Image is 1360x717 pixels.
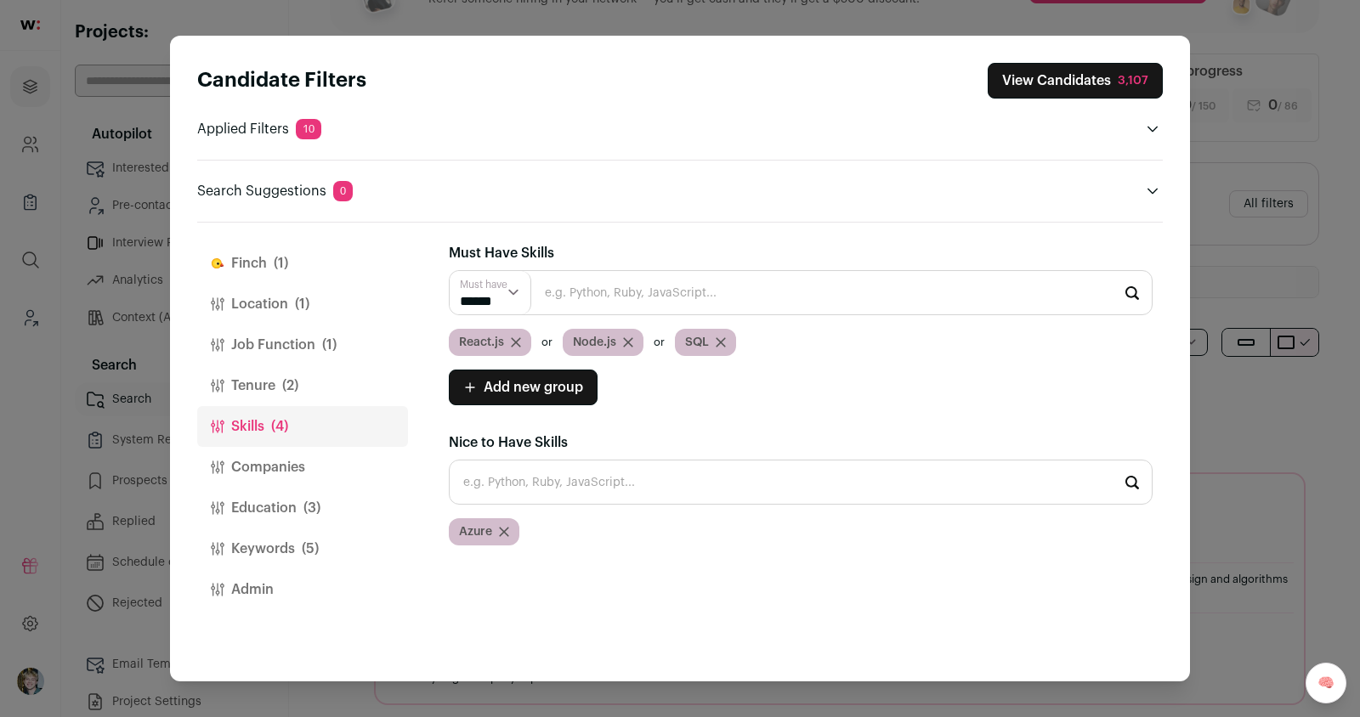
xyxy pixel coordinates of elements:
[271,416,288,437] span: (4)
[988,63,1163,99] button: Close search preferences
[197,528,408,569] button: Keywords(5)
[484,377,583,398] span: Add new group
[1306,663,1346,703] a: 🧠
[274,253,288,274] span: (1)
[197,119,321,139] p: Applied Filters
[197,243,408,284] button: Finch(1)
[449,436,568,449] span: Nice to Have Skills
[333,181,353,201] span: 0
[282,375,298,396] span: (2)
[197,181,353,201] p: Search Suggestions
[1118,72,1148,89] div: 3,107
[197,488,408,528] button: Education(3)
[449,270,1153,315] input: e.g. Python, Ruby, JavaScript...
[302,539,319,559] span: (5)
[197,447,408,488] button: Companies
[303,498,320,518] span: (3)
[295,294,309,314] span: (1)
[449,460,1153,505] input: e.g. Python, Ruby, JavaScript...
[459,334,504,351] span: React.js
[1142,119,1163,139] button: Open applied filters
[197,365,408,406] button: Tenure(2)
[459,523,492,540] span: Azure
[449,370,598,405] button: Add new group
[197,406,408,447] button: Skills(4)
[197,71,366,91] strong: Candidate Filters
[197,325,408,365] button: Job Function(1)
[685,334,709,351] span: SQL
[296,119,321,139] span: 10
[449,243,554,263] label: Must Have Skills
[197,284,408,325] button: Location(1)
[197,569,408,610] button: Admin
[573,334,616,351] span: Node.js
[322,335,337,355] span: (1)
